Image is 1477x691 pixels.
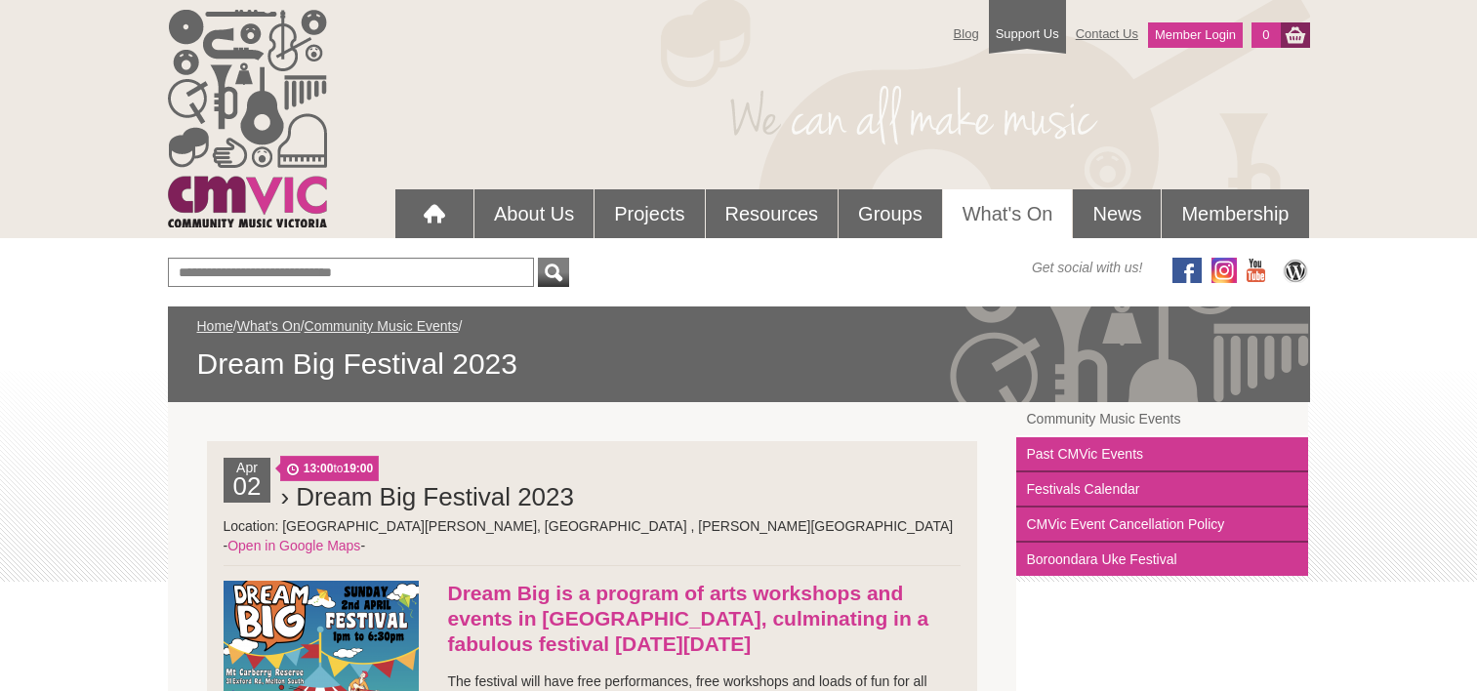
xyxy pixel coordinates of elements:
a: Festivals Calendar [1016,472,1308,508]
a: Community Music Events [305,318,459,334]
a: Contact Us [1066,17,1148,51]
h2: › Dream Big Festival 2023 [280,477,961,516]
div: Apr [224,458,271,503]
a: What's On [237,318,301,334]
a: Past CMVic Events [1016,437,1308,472]
a: Membership [1162,189,1308,238]
a: CMVic Event Cancellation Policy [1016,508,1308,543]
a: 0 [1251,22,1280,48]
img: cmvic_logo.png [168,10,327,227]
a: Projects [595,189,704,238]
strong: 19:00 [343,462,373,475]
span: to [280,456,379,481]
a: Groups [839,189,942,238]
a: News [1073,189,1161,238]
a: Community Music Events [1016,402,1308,437]
a: What's On [943,189,1073,238]
a: About Us [474,189,594,238]
a: Blog [944,17,989,51]
a: Boroondara Uke Festival [1016,543,1308,576]
h3: Dream Big is a program of arts workshops and events in [GEOGRAPHIC_DATA], culminating in a fabulo... [224,581,962,657]
h2: 02 [228,477,267,503]
span: Dream Big Festival 2023 [197,345,1281,383]
img: icon-instagram.png [1211,258,1237,283]
a: Member Login [1148,22,1243,48]
div: / / / [197,316,1281,383]
strong: 13:00 [304,462,334,475]
a: Open in Google Maps [227,538,360,553]
span: Get social with us! [1032,258,1143,277]
a: Resources [706,189,839,238]
img: CMVic Blog [1281,258,1310,283]
a: Home [197,318,233,334]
